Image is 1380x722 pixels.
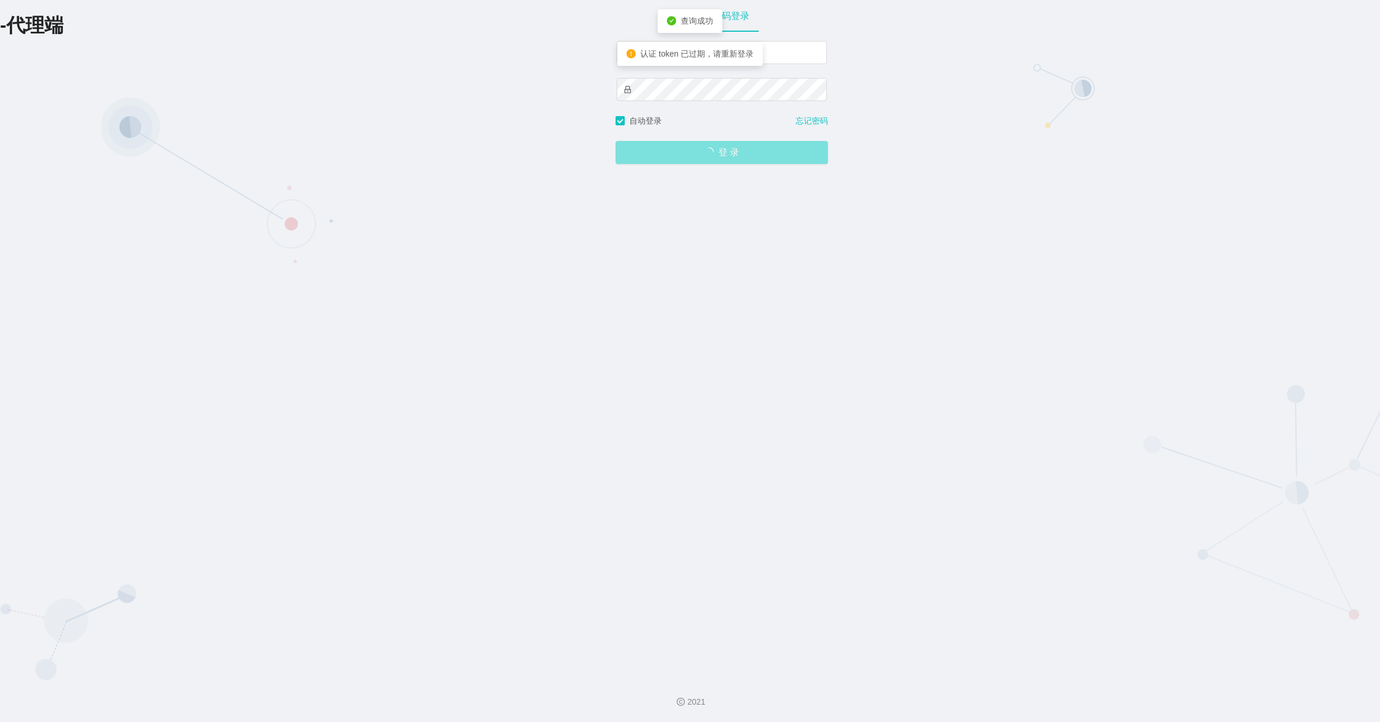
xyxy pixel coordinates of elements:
font: 2021 [687,697,705,706]
i: 图标： 锁 [624,85,632,94]
span: 查询成功 [681,16,713,25]
span: 自动登录 [625,116,666,125]
span: 认证 token 已过期，请重新登录 [640,49,754,58]
i: 图标： 版权所有 [677,698,685,706]
i: 图标：check-circle [667,16,676,25]
input: 请输入 [617,41,827,64]
i: 图标：感叹号圆圈 [626,49,636,58]
a: 忘记密码 [796,115,828,127]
